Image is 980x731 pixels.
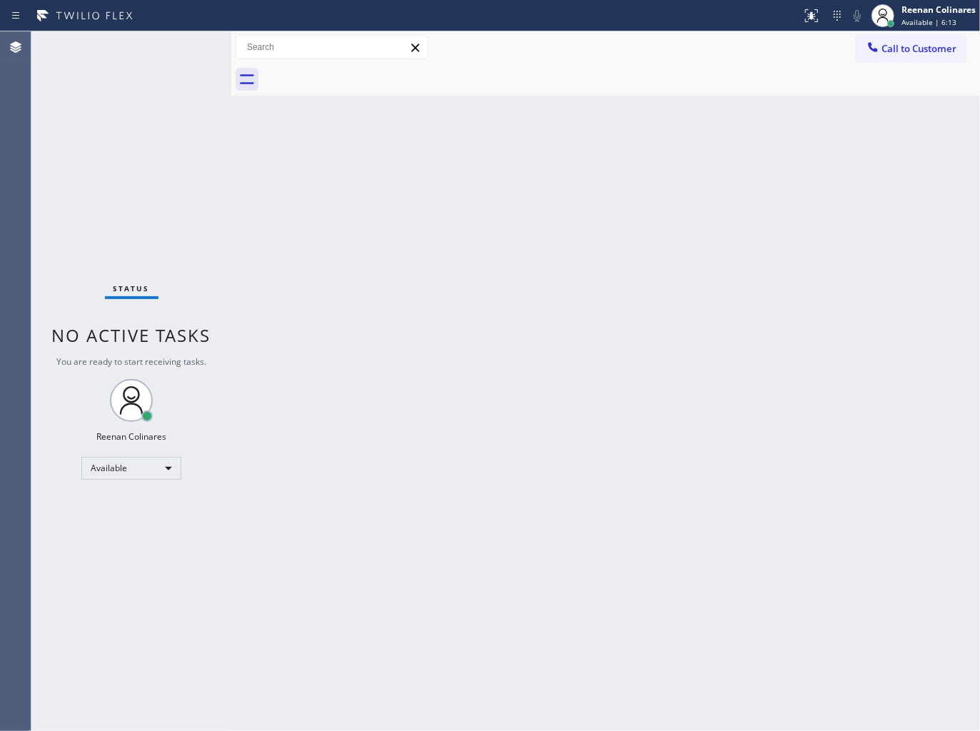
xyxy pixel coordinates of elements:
span: Call to Customer [882,42,956,55]
span: No active tasks [52,323,211,347]
span: Status [113,283,150,293]
div: Reenan Colinares [96,430,166,443]
span: You are ready to start receiving tasks. [56,356,206,368]
div: Reenan Colinares [901,4,976,16]
span: Available | 6:13 [901,17,956,27]
input: Search [236,36,428,59]
button: Mute [847,6,867,26]
div: Available [81,457,181,480]
button: Call to Customer [857,35,966,62]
